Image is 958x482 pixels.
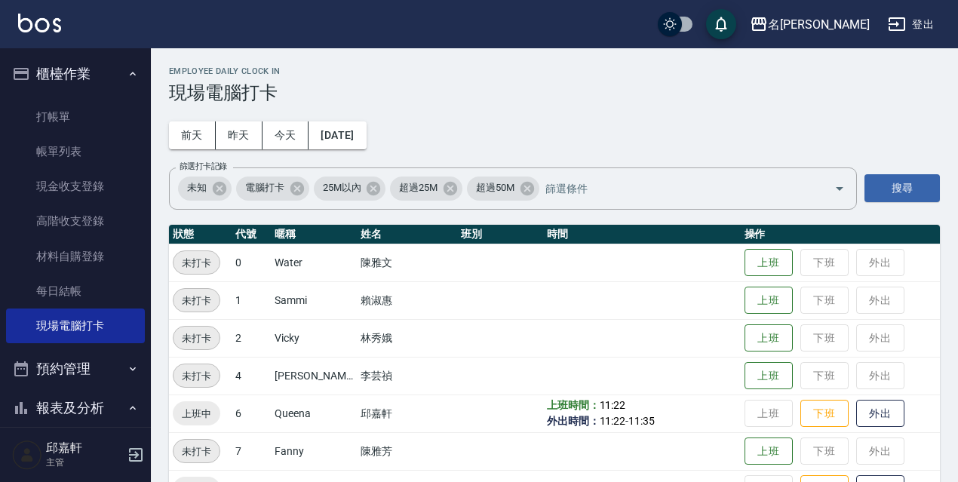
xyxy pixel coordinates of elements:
[271,357,357,395] td: [PERSON_NAME]
[706,9,736,39] button: save
[236,177,309,201] div: 電腦打卡
[357,357,457,395] td: 李芸禎
[232,225,271,244] th: 代號
[263,121,309,149] button: 今天
[309,121,366,149] button: [DATE]
[271,225,357,244] th: 暱稱
[314,180,370,195] span: 25M以內
[46,456,123,469] p: 主管
[178,177,232,201] div: 未知
[547,399,600,411] b: 上班時間：
[390,177,462,201] div: 超過25M
[357,244,457,281] td: 陳雅文
[745,287,793,315] button: 上班
[543,225,741,244] th: 時間
[547,415,600,427] b: 外出時間：
[232,395,271,432] td: 6
[357,225,457,244] th: 姓名
[232,432,271,470] td: 7
[6,204,145,238] a: 高階收支登錄
[768,15,870,34] div: 名[PERSON_NAME]
[628,415,655,427] span: 11:35
[173,406,220,422] span: 上班中
[169,121,216,149] button: 前天
[390,180,447,195] span: 超過25M
[6,274,145,309] a: 每日結帳
[169,66,940,76] h2: Employee Daily Clock In
[271,432,357,470] td: Fanny
[864,174,940,202] button: 搜尋
[173,368,220,384] span: 未打卡
[271,395,357,432] td: Queena
[6,349,145,388] button: 預約管理
[600,415,626,427] span: 11:22
[6,169,145,204] a: 現金收支登錄
[600,399,626,411] span: 11:22
[169,82,940,103] h3: 現場電腦打卡
[357,281,457,319] td: 賴淑惠
[169,225,232,244] th: 狀態
[745,249,793,277] button: 上班
[271,319,357,357] td: Vicky
[6,100,145,134] a: 打帳單
[856,400,904,428] button: 外出
[271,244,357,281] td: Water
[6,134,145,169] a: 帳單列表
[232,319,271,357] td: 2
[6,388,145,428] button: 報表及分析
[6,54,145,94] button: 櫃檯作業
[173,255,220,271] span: 未打卡
[6,309,145,343] a: 現場電腦打卡
[173,293,220,309] span: 未打卡
[745,437,793,465] button: 上班
[232,244,271,281] td: 0
[232,357,271,395] td: 4
[800,400,849,428] button: 下班
[314,177,386,201] div: 25M以內
[882,11,940,38] button: 登出
[741,225,940,244] th: 操作
[357,432,457,470] td: 陳雅芳
[173,444,220,459] span: 未打卡
[46,441,123,456] h5: 邱嘉軒
[216,121,263,149] button: 昨天
[467,180,524,195] span: 超過50M
[745,362,793,390] button: 上班
[232,281,271,319] td: 1
[18,14,61,32] img: Logo
[745,324,793,352] button: 上班
[236,180,293,195] span: 電腦打卡
[271,281,357,319] td: Sammi
[357,395,457,432] td: 邱嘉軒
[6,239,145,274] a: 材料自購登錄
[357,319,457,357] td: 林秀娥
[178,180,216,195] span: 未知
[543,395,741,432] td: -
[457,225,543,244] th: 班別
[180,161,227,172] label: 篩選打卡記錄
[744,9,876,40] button: 名[PERSON_NAME]
[173,330,220,346] span: 未打卡
[542,175,808,201] input: 篩選條件
[12,440,42,470] img: Person
[828,177,852,201] button: Open
[467,177,539,201] div: 超過50M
